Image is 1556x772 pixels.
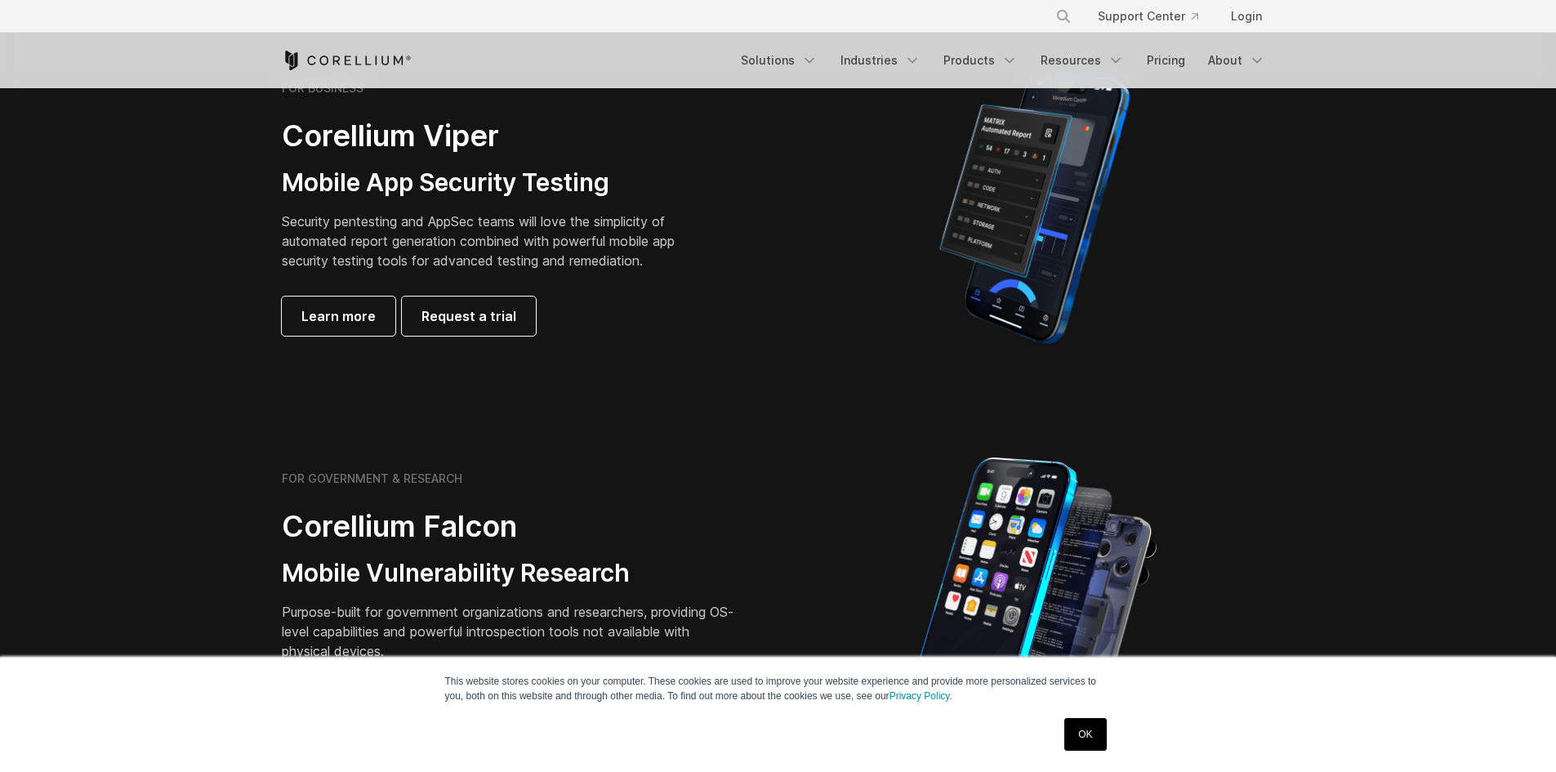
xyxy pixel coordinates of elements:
[889,690,952,702] a: Privacy Policy.
[1198,46,1275,75] a: About
[282,51,412,70] a: Corellium Home
[731,46,827,75] a: Solutions
[934,46,1028,75] a: Products
[1036,2,1275,31] div: Navigation Menu
[301,306,376,326] span: Learn more
[912,456,1157,742] img: iPhone model separated into the mechanics used to build the physical device.
[1137,46,1195,75] a: Pricing
[402,297,536,336] a: Request a trial
[1064,718,1106,751] a: OK
[282,602,739,661] p: Purpose-built for government organizations and researchers, providing OS-level capabilities and p...
[1085,2,1211,31] a: Support Center
[912,65,1157,351] img: Corellium MATRIX automated report on iPhone showing app vulnerability test results across securit...
[282,297,395,336] a: Learn more
[731,46,1275,75] div: Navigation Menu
[282,558,739,589] h3: Mobile Vulnerability Research
[282,118,700,154] h2: Corellium Viper
[282,167,700,199] h3: Mobile App Security Testing
[1218,2,1275,31] a: Login
[831,46,930,75] a: Industries
[282,508,739,545] h2: Corellium Falcon
[282,212,700,270] p: Security pentesting and AppSec teams will love the simplicity of automated report generation comb...
[445,674,1112,703] p: This website stores cookies on your computer. These cookies are used to improve your website expe...
[421,306,516,326] span: Request a trial
[1049,2,1078,31] button: Search
[1031,46,1134,75] a: Resources
[282,471,462,486] h6: FOR GOVERNMENT & RESEARCH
